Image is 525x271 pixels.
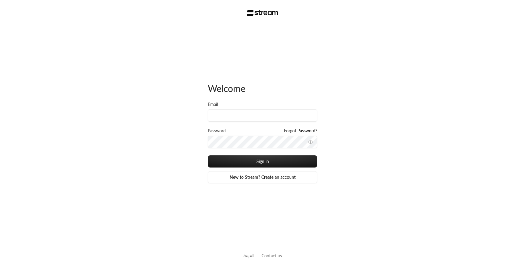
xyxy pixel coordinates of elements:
button: Sign in [208,155,317,168]
label: Password [208,128,226,134]
a: New to Stream? Create an account [208,171,317,183]
a: Forgot Password? [284,128,317,134]
span: Welcome [208,83,245,94]
a: Contact us [262,253,282,258]
button: Contact us [262,252,282,259]
button: toggle password visibility [306,137,315,147]
img: Stream Logo [247,10,278,16]
label: Email [208,101,218,107]
a: العربية [243,250,254,261]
